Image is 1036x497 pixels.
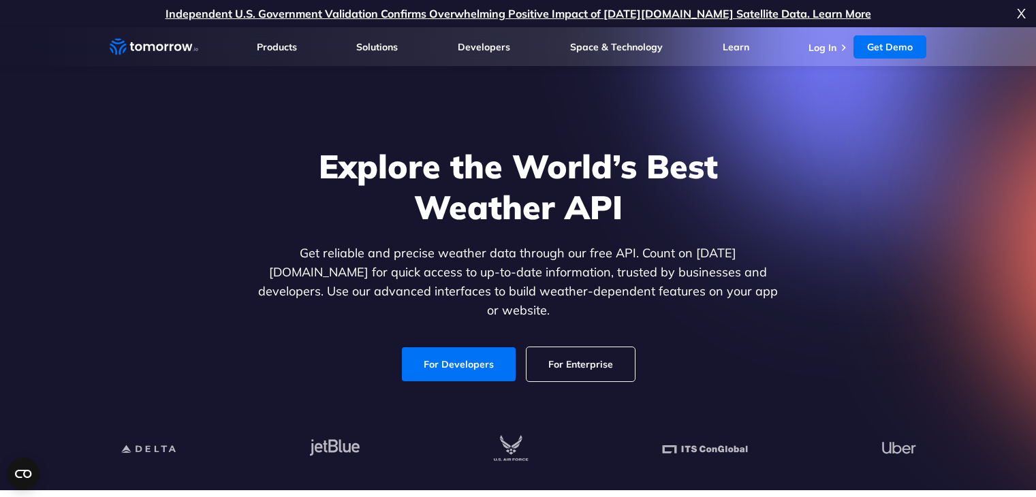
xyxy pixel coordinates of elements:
[458,41,510,53] a: Developers
[723,41,749,53] a: Learn
[853,35,926,59] a: Get Demo
[7,458,40,490] button: Open CMP widget
[255,244,781,320] p: Get reliable and precise weather data through our free API. Count on [DATE][DOMAIN_NAME] for quic...
[527,347,635,381] a: For Enterprise
[257,41,297,53] a: Products
[166,7,871,20] a: Independent U.S. Government Validation Confirms Overwhelming Positive Impact of [DATE][DOMAIN_NAM...
[356,41,398,53] a: Solutions
[110,37,198,57] a: Home link
[402,347,516,381] a: For Developers
[255,146,781,227] h1: Explore the World’s Best Weather API
[809,42,836,54] a: Log In
[570,41,663,53] a: Space & Technology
